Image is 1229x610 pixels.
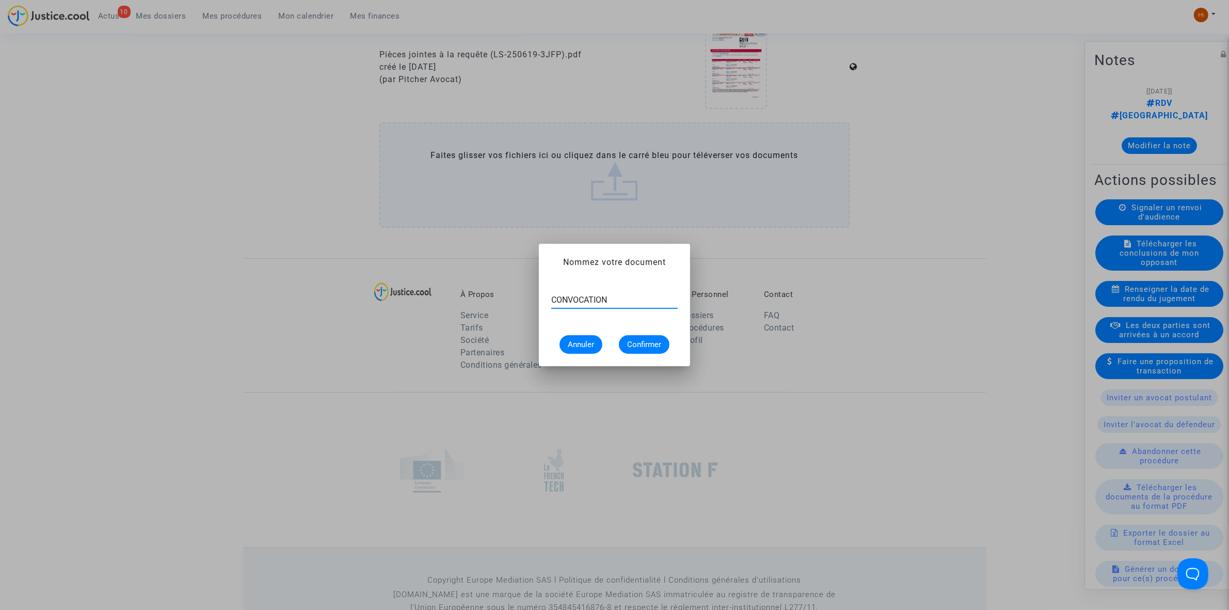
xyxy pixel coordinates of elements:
span: Confirmer [627,340,661,349]
iframe: Help Scout Beacon - Open [1177,558,1208,589]
span: Nommez votre document [563,257,666,267]
button: Confirmer [619,335,669,354]
span: Annuler [568,340,594,349]
button: Annuler [560,335,602,354]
